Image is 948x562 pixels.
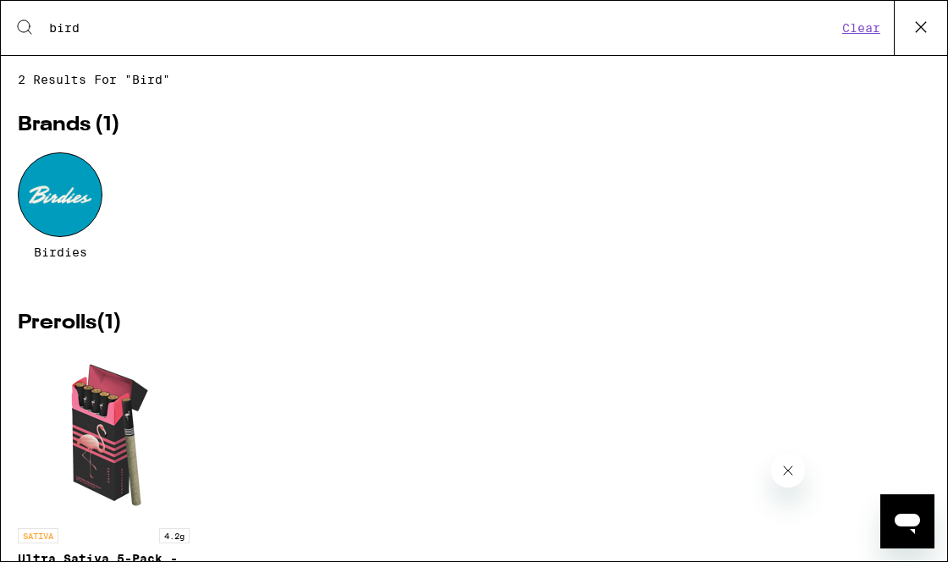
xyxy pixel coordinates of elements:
[48,20,837,36] input: Search for products & categories
[18,528,58,543] p: SATIVA
[10,12,122,25] span: Hi. Need any help?
[159,528,190,543] p: 4.2g
[18,73,930,86] span: 2 results for "bird"
[880,494,934,548] iframe: Button to launch messaging window
[18,313,930,333] h2: Prerolls ( 1 )
[837,20,885,36] button: Clear
[18,115,930,135] h2: Brands ( 1 )
[34,245,87,259] span: Birdies
[771,454,805,488] iframe: Close message
[19,350,188,520] img: Birdies - Ultra Sativa 5-Pack - 4.20g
